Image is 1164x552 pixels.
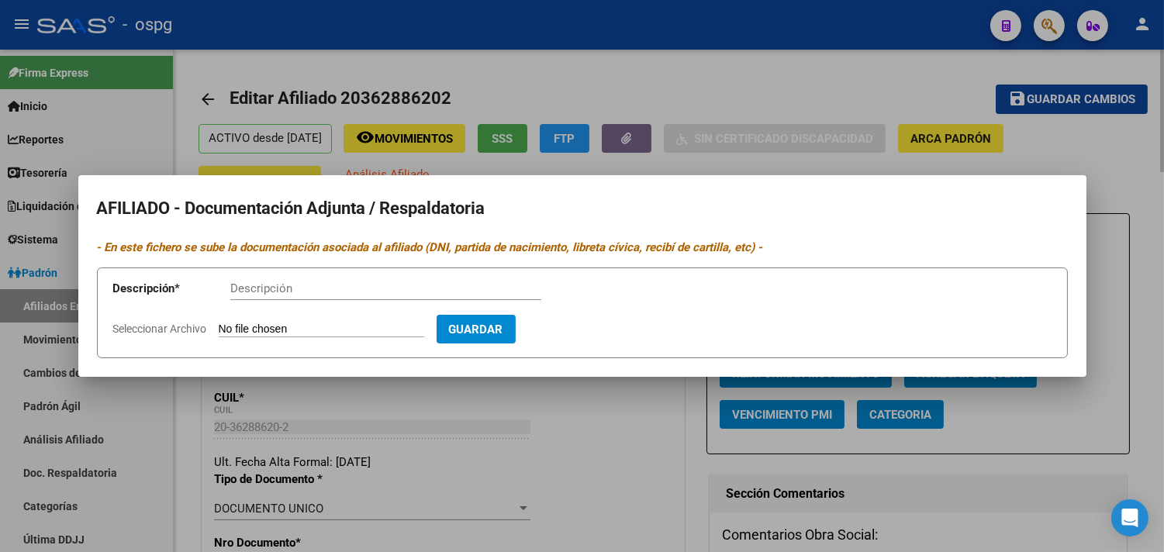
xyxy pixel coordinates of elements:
[1111,499,1148,536] div: Open Intercom Messenger
[113,280,230,298] p: Descripción
[97,240,763,254] i: - En este fichero se sube la documentación asociada al afiliado (DNI, partida de nacimiento, libr...
[437,315,516,343] button: Guardar
[449,323,503,336] span: Guardar
[113,323,207,335] span: Seleccionar Archivo
[97,194,1068,223] h2: AFILIADO - Documentación Adjunta / Respaldatoria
